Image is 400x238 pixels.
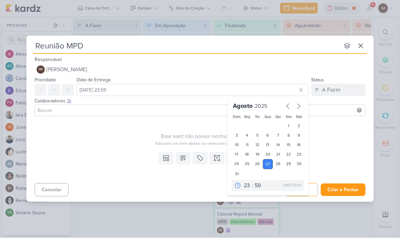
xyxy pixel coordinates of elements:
[242,131,253,140] div: 4
[283,183,301,189] div: GMT-03:00
[283,159,294,170] div: 29
[295,115,303,120] div: Sáb
[294,121,304,131] div: 2
[35,98,365,105] div: Colaboradores
[46,66,87,74] span: [PERSON_NAME]
[294,159,304,170] div: 30
[322,86,340,94] div: A Fazer
[283,131,294,140] div: 8
[233,115,241,120] div: Dom
[35,183,68,197] button: Cancelar
[311,77,324,83] label: Status
[233,102,253,110] span: Agosto
[283,150,294,159] div: 22
[263,140,273,150] div: 13
[35,141,369,147] div: Adicione um item abaixo ou selecione um template
[232,150,242,159] div: 17
[35,64,365,76] button: IM [PERSON_NAME]
[294,140,304,150] div: 16
[33,40,340,52] input: Kard Sem Título
[294,131,304,140] div: 9
[283,140,294,150] div: 15
[285,115,293,120] div: Sex
[252,140,263,150] div: 12
[273,140,283,150] div: 14
[252,182,253,190] div: :
[252,131,263,140] div: 5
[35,77,56,83] label: Prioridade
[232,131,242,140] div: 3
[252,159,263,170] div: 26
[36,106,364,115] input: Buscar
[263,131,273,140] div: 6
[321,184,365,196] button: Criar e Fechar
[39,68,43,72] p: IM
[242,159,253,170] div: 25
[252,150,263,159] div: 19
[232,140,242,150] div: 10
[232,170,242,179] div: 31
[283,121,294,131] div: 1
[294,150,304,159] div: 23
[255,103,267,110] span: 2025
[242,150,253,159] div: 18
[273,131,283,140] div: 7
[263,159,273,170] div: 27
[273,150,283,159] div: 21
[35,57,62,63] label: Responsável
[35,133,369,141] div: Esse kard não possui nenhum item
[77,77,111,83] label: Data de Entrega
[77,84,308,96] input: Select a date
[274,115,282,120] div: Qui
[311,84,365,96] button: A Fazer
[273,159,283,170] div: 28
[254,115,261,120] div: Ter
[37,66,45,74] div: Isabella Machado Guimarães
[264,115,272,120] div: Qua
[232,159,242,170] div: 24
[263,150,273,159] div: 20
[242,140,253,150] div: 11
[243,115,251,120] div: Seg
